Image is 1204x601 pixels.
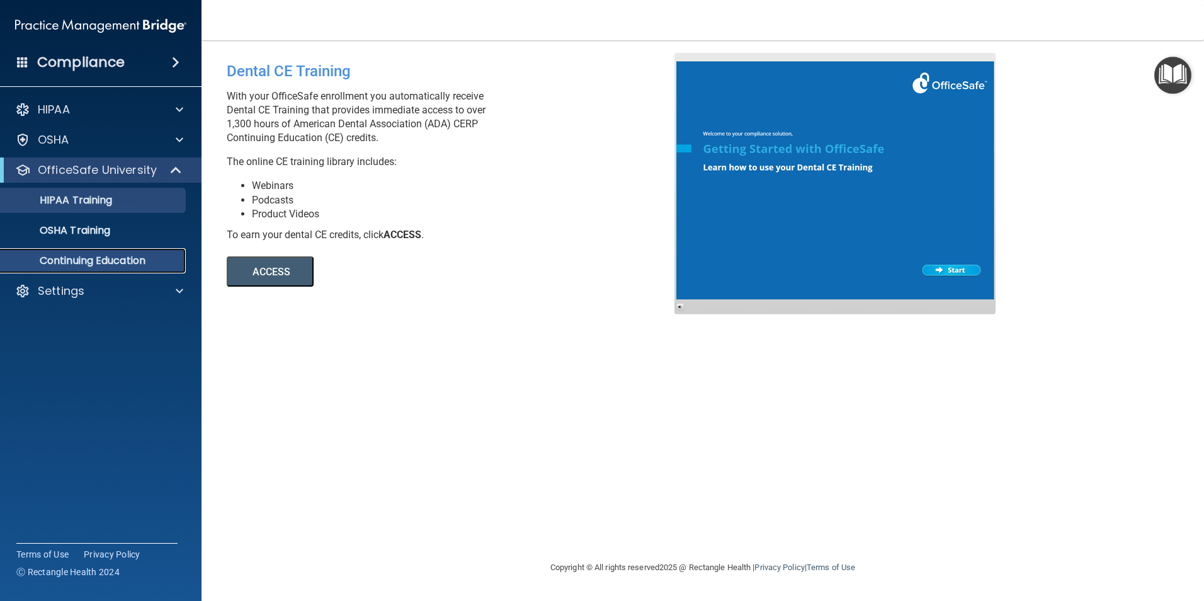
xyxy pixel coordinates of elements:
h4: Compliance [37,54,125,71]
a: OfficeSafe University [15,163,183,178]
a: Terms of Use [807,563,855,572]
a: HIPAA [15,102,183,117]
li: Product Videos [252,207,684,221]
a: OSHA [15,132,183,147]
p: OSHA [38,132,69,147]
div: Copyright © All rights reserved 2025 @ Rectangle Health | | [473,547,933,588]
div: To earn your dental CE credits, click . [227,228,684,242]
button: Open Resource Center [1154,57,1191,94]
a: Settings [15,283,183,299]
a: ACCESS [227,268,571,277]
a: Privacy Policy [84,548,140,561]
p: The online CE training library includes: [227,155,684,169]
p: HIPAA Training [8,194,112,207]
button: ACCESS [227,256,314,287]
a: Terms of Use [16,548,69,561]
p: OSHA Training [8,224,110,237]
p: HIPAA [38,102,70,117]
p: Continuing Education [8,255,180,267]
span: Ⓒ Rectangle Health 2024 [16,566,120,578]
div: Dental CE Training [227,53,684,89]
a: Privacy Policy [754,563,804,572]
p: OfficeSafe University [38,163,157,178]
img: PMB logo [15,13,186,38]
b: ACCESS [383,229,421,241]
li: Podcasts [252,193,684,207]
p: Settings [38,283,84,299]
li: Webinars [252,179,684,193]
p: With your OfficeSafe enrollment you automatically receive Dental CE Training that provides immedi... [227,89,684,145]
